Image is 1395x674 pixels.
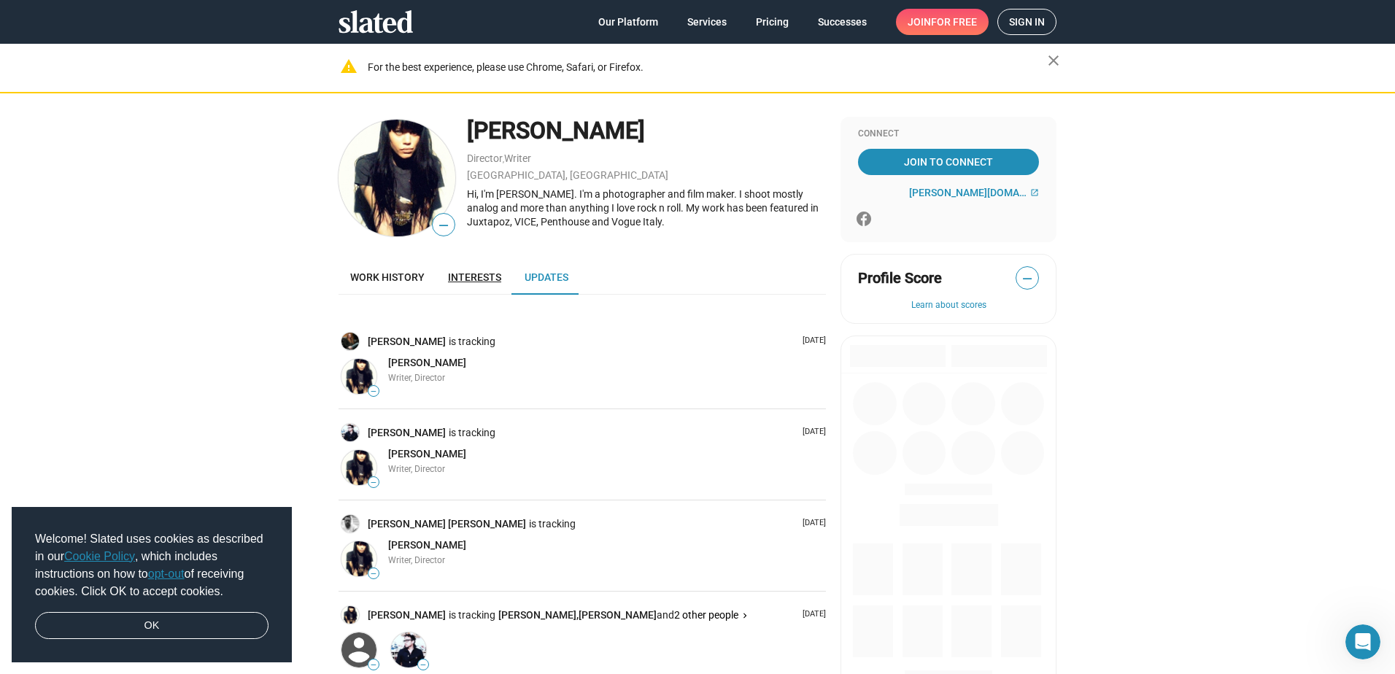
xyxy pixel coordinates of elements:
[388,464,445,474] span: Writer, Director
[858,149,1039,175] a: Join To Connect
[339,260,436,295] a: Work history
[368,479,379,487] span: —
[818,9,867,35] span: Successes
[341,359,376,394] img: Mandy-Lyn Antoniou
[341,515,359,532] img: Benjamin Burden Smith
[35,530,268,600] span: Welcome! Slated uses cookies as described in our , which includes instructions on how to of recei...
[388,447,466,461] a: [PERSON_NAME]
[350,271,425,283] span: Work history
[341,333,359,350] img: Mike Hall
[388,555,445,565] span: Writer, Director
[388,356,466,370] a: [PERSON_NAME]
[579,609,657,621] span: [PERSON_NAME]
[449,335,498,349] span: is tracking
[368,661,379,669] span: —
[858,268,942,288] span: Profile Score
[368,517,529,531] a: [PERSON_NAME] [PERSON_NAME]
[1345,624,1380,659] iframe: Intercom live chat
[388,539,466,551] span: [PERSON_NAME]
[418,661,428,669] span: —
[498,609,579,621] span: [PERSON_NAME],
[858,300,1039,311] button: Learn about scores
[587,9,670,35] a: Our Platform
[797,518,826,529] p: [DATE]
[858,128,1039,140] div: Connect
[1009,9,1045,34] span: Sign in
[449,426,498,440] span: is tracking
[35,612,268,640] a: dismiss cookie message
[388,448,466,460] span: [PERSON_NAME]
[909,187,1039,198] a: [PERSON_NAME][DOMAIN_NAME]
[467,115,826,147] div: [PERSON_NAME]
[797,609,826,620] p: [DATE]
[504,152,531,164] a: Writer
[467,187,826,228] div: Hi, I'm [PERSON_NAME]. I'm a photographer and film maker. I shoot mostly analog and more than any...
[436,260,513,295] a: Interests
[341,606,359,624] img: Mandy-Lyn Antoniou
[341,541,376,576] img: Mandy-Lyn Antoniou
[433,216,455,235] span: —
[341,450,376,485] img: Mandy-Lyn Antoniou
[657,609,674,621] span: and
[449,608,498,622] span: is tracking
[448,271,501,283] span: Interests
[744,9,800,35] a: Pricing
[339,120,455,236] img: Mandy-Lyn Antoniou
[1016,269,1038,288] span: —
[598,9,658,35] span: Our Platform
[797,336,826,346] p: [DATE]
[579,608,657,622] a: [PERSON_NAME]
[997,9,1056,35] a: Sign in
[503,155,504,163] span: ,
[148,568,185,580] a: opt-out
[861,149,1036,175] span: Join To Connect
[740,609,750,623] mat-icon: keyboard_arrow_right
[1030,188,1039,197] mat-icon: open_in_new
[368,335,449,349] a: [PERSON_NAME]
[64,550,135,562] a: Cookie Policy
[388,538,466,552] a: [PERSON_NAME]
[674,608,749,622] button: 2 other people
[513,260,580,295] a: Updates
[908,9,977,35] span: Join
[341,424,359,441] img: Paul Beahan
[797,427,826,438] p: [DATE]
[498,608,579,622] a: [PERSON_NAME],
[467,152,503,164] a: Director
[12,507,292,663] div: cookieconsent
[340,58,358,75] mat-icon: warning
[525,271,568,283] span: Updates
[368,426,449,440] a: [PERSON_NAME]
[368,570,379,578] span: —
[391,632,426,667] img: Paul Beahan
[1045,52,1062,69] mat-icon: close
[806,9,878,35] a: Successes
[388,357,466,368] span: [PERSON_NAME]
[529,517,579,531] span: is tracking
[368,58,1048,77] div: For the best experience, please use Chrome, Safari, or Firefox.
[931,9,977,35] span: for free
[676,9,738,35] a: Services
[368,387,379,395] span: —
[687,9,727,35] span: Services
[368,608,449,622] a: [PERSON_NAME]
[896,9,989,35] a: Joinfor free
[756,9,789,35] span: Pricing
[388,373,445,383] span: Writer, Director
[467,169,668,181] a: [GEOGRAPHIC_DATA], [GEOGRAPHIC_DATA]
[909,187,1028,198] span: [PERSON_NAME][DOMAIN_NAME]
